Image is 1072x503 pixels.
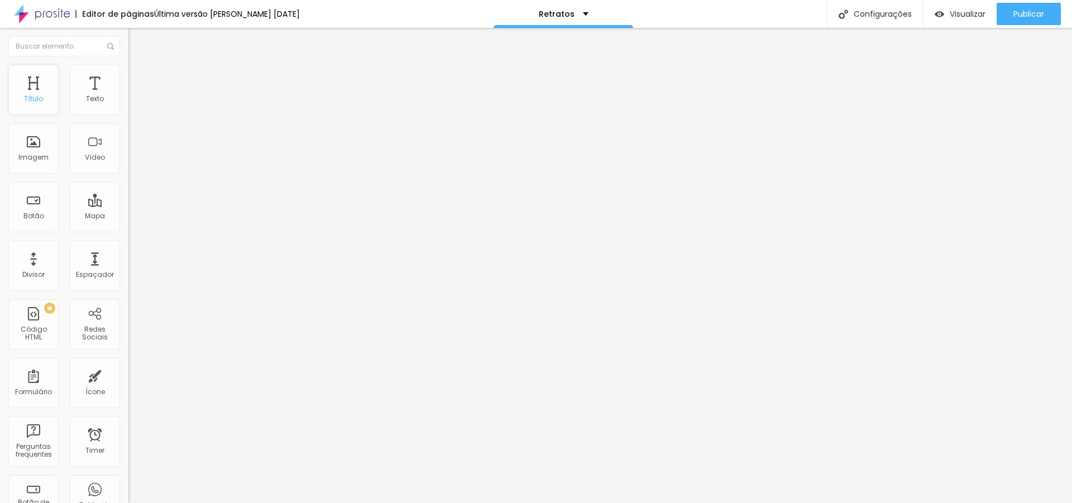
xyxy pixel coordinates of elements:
div: Botão [23,212,44,220]
input: Buscar elemento [8,36,120,56]
img: Icone [107,43,114,50]
span: Publicar [1013,9,1044,18]
div: Ícone [85,388,105,396]
span: Visualizar [950,9,985,18]
div: Texto [86,95,104,103]
div: Divisor [22,271,45,279]
div: Redes Sociais [73,325,117,342]
div: Mapa [85,212,105,220]
p: Retratos [539,10,575,18]
img: view-1.svg [935,9,944,19]
div: Imagem [18,154,49,161]
div: Perguntas frequentes [11,443,55,459]
div: Formulário [15,388,52,396]
div: Título [24,95,43,103]
div: Editor de páginas [75,10,154,18]
button: Publicar [997,3,1061,25]
button: Visualizar [923,3,997,25]
div: Código HTML [11,325,55,342]
img: Icone [839,9,848,19]
iframe: Editor [128,28,1072,503]
div: Espaçador [76,271,114,279]
div: Vídeo [85,154,105,161]
div: Timer [85,447,104,454]
div: Última versão [PERSON_NAME] [DATE] [154,10,300,18]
